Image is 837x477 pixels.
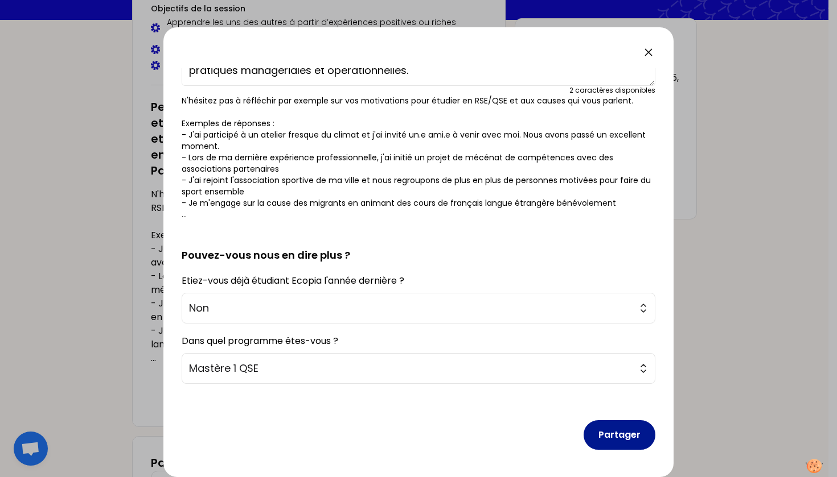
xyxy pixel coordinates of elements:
[569,86,655,95] div: 2 caractères disponibles
[182,334,338,347] label: Dans quel programme êtes-vous ?
[182,274,404,287] label: Etiez-vous déjà étudiant Ecopia l'année dernière ?
[584,420,655,450] button: Partager
[189,300,632,316] span: Non
[182,229,655,263] h2: Pouvez-vous nous en dire plus ?
[182,95,655,220] p: N'hésitez pas à réfléchir par exemple sur vos motivations pour étudier en RSE/QSE et aux causes q...
[182,353,655,384] button: Mastère 1 QSE
[189,360,632,376] span: Mastère 1 QSE
[182,293,655,323] button: Non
